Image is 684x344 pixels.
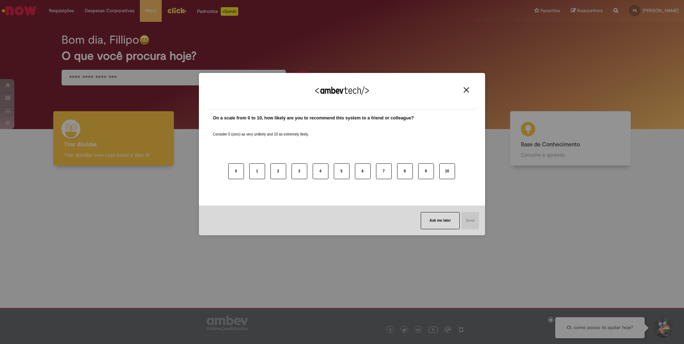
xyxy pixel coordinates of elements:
[292,163,307,179] button: 3
[421,212,460,229] button: Ask me later
[355,163,371,179] button: 6
[464,87,469,93] img: Close
[461,87,471,93] button: Close
[376,163,392,179] button: 7
[397,163,413,179] button: 8
[213,115,414,122] label: On a scale from 0 to 10, how likely are you to recommend this system to a friend or colleague?
[213,123,309,137] label: Consider 0 (zero) as very unlikely and 10 as extremely likely.
[228,163,244,179] button: 0
[270,163,286,179] button: 2
[249,163,265,179] button: 1
[315,86,369,95] img: Logo Ambevtech
[334,163,350,179] button: 5
[313,163,328,179] button: 4
[418,163,434,179] button: 9
[439,163,455,179] button: 10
